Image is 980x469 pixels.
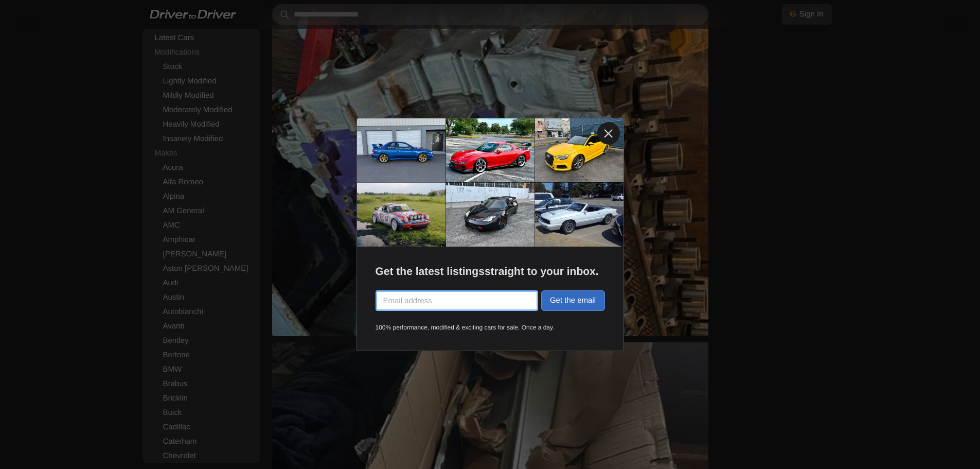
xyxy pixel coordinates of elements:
[357,118,623,247] img: cars cover photo
[550,296,596,305] span: Get the email
[376,265,605,278] h2: Get the latest listings straight to your inbox.
[376,290,538,311] input: Email address
[541,290,605,311] button: Get the email
[376,323,605,332] small: 100% performance, modified & exciting cars for sale. Once a day.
